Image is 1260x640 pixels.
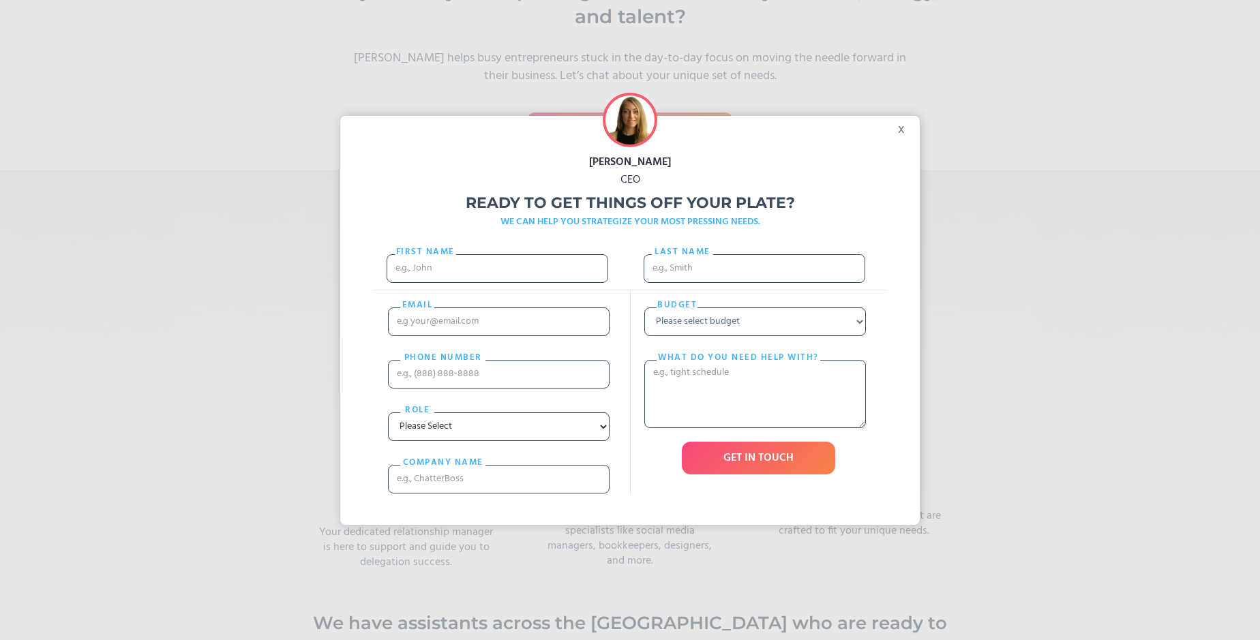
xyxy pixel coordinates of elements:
label: email [400,299,434,312]
label: Last name [652,245,713,259]
input: e.g., ChatterBoss [388,465,610,493]
div: x [889,116,920,136]
input: e.g., (888) 888-8888 [388,360,610,388]
input: e.g., Smith [644,254,865,283]
strong: Ready to get things off your plate? [466,194,795,212]
input: e.g., John [387,254,608,283]
label: cOMPANY NAME [400,456,485,470]
div: [PERSON_NAME] [340,153,920,171]
input: e.g your@email.com [388,307,610,336]
label: Budget [657,299,697,312]
label: First Name [395,245,456,259]
strong: WE CAN HELP YOU STRATEGIZE YOUR MOST PRESSING NEEDS. [500,214,760,230]
label: Role [400,403,434,417]
label: What do you need help with? [657,351,820,365]
label: PHONE nUMBER [400,351,485,365]
input: GET IN TOUCH [682,442,835,474]
form: Freebie Popup Form 2021 [374,237,886,507]
div: CEO [340,171,920,189]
